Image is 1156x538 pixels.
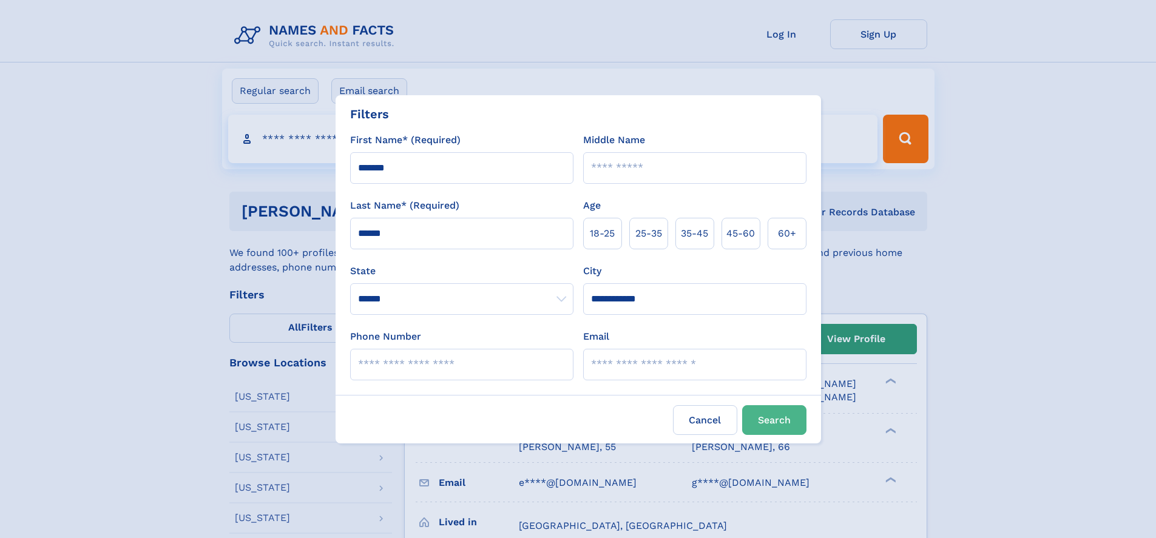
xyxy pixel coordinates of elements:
span: 18‑25 [590,226,615,241]
label: Cancel [673,405,737,435]
span: 60+ [778,226,796,241]
button: Search [742,405,806,435]
label: Email [583,329,609,344]
span: 45‑60 [726,226,755,241]
label: Age [583,198,601,213]
span: 35‑45 [681,226,708,241]
label: Phone Number [350,329,421,344]
label: State [350,264,573,278]
label: First Name* (Required) [350,133,461,147]
div: Filters [350,105,389,123]
label: Middle Name [583,133,645,147]
span: 25‑35 [635,226,662,241]
label: Last Name* (Required) [350,198,459,213]
label: City [583,264,601,278]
